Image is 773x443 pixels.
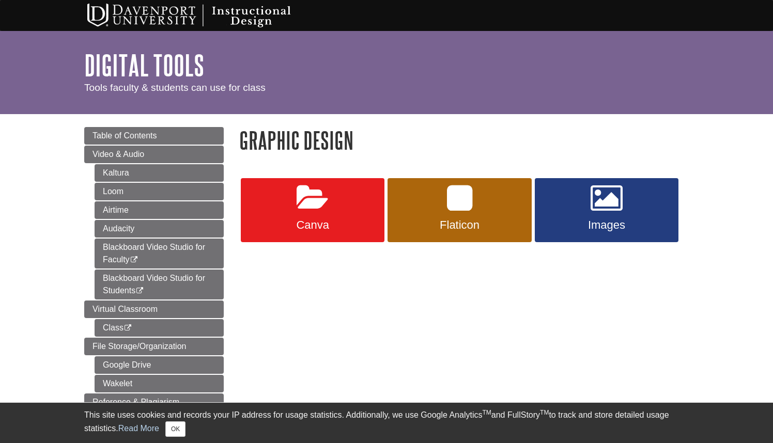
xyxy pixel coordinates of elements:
[118,424,159,433] a: Read More
[84,409,689,437] div: This site uses cookies and records your IP address for usage statistics. Additionally, we use Goo...
[84,146,224,163] a: Video & Audio
[540,409,549,416] sup: TM
[92,305,158,313] span: Virtual Classroom
[92,398,179,406] span: Reference & Plagiarism
[130,257,138,263] i: This link opens in a new window
[95,220,224,238] a: Audacity
[84,82,266,93] span: Tools faculty & students can use for class
[535,178,678,242] a: Images
[241,178,384,242] a: Canva
[95,356,224,374] a: Google Drive
[249,218,377,232] span: Canva
[84,300,224,318] a: Virtual Classroom
[395,218,523,232] span: Flaticon
[482,409,491,416] sup: TM
[92,150,144,159] span: Video & Audio
[84,393,224,411] a: Reference & Plagiarism
[95,183,224,200] a: Loom
[95,270,224,299] a: Blackboard Video Studio for Students
[95,201,224,219] a: Airtime
[239,127,689,153] h1: Graphic Design
[135,288,144,294] i: This link opens in a new window
[79,3,327,28] img: Davenport University Instructional Design
[95,375,224,392] a: Wakelet
[95,164,224,182] a: Kaltura
[95,319,224,337] a: Class
[388,178,531,242] a: Flaticon
[84,338,224,355] a: File Storage/Organization
[543,218,671,232] span: Images
[92,131,157,140] span: Table of Contents
[84,127,224,145] a: Table of Contents
[95,239,224,268] a: Blackboard Video Studio for Faculty
[92,342,186,351] span: File Storage/Organization
[165,421,185,437] button: Close
[123,325,132,331] i: This link opens in a new window
[84,49,204,81] a: Digital Tools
